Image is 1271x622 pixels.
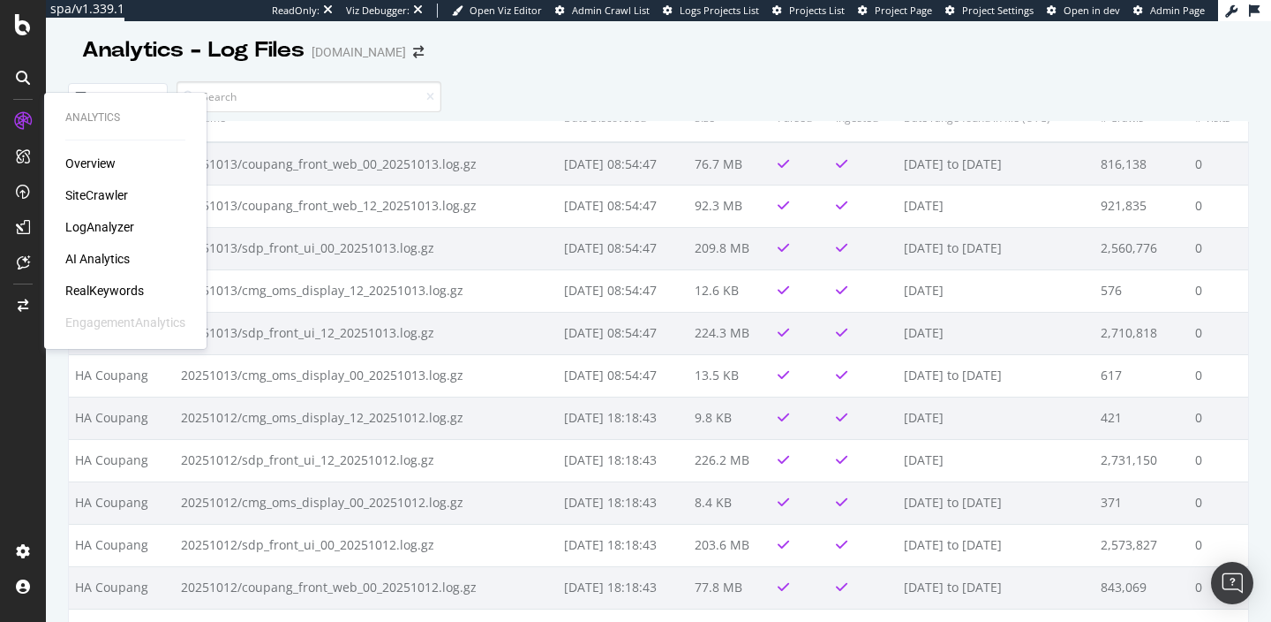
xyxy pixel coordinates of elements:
button: Add Filters [68,83,168,111]
td: 2,731,150 [1094,439,1189,482]
td: 0 [1189,566,1248,609]
td: 20251012/cmg_oms_display_12_20251012.log.gz [175,397,557,439]
a: Logs Projects List [663,4,759,18]
td: [DATE] to [DATE] [898,524,1094,566]
td: [DATE] 08:54:47 [558,312,688,354]
td: 20251012/coupang_front_web_00_20251012.log.gz [175,566,557,609]
div: LogAnalyzer [65,218,134,236]
td: 209.8 MB [688,227,771,269]
div: EngagementAnalytics [65,314,185,331]
td: 20251013/cmg_oms_display_12_20251013.log.gz [175,269,557,312]
td: [DATE] to [DATE] [898,142,1094,185]
td: [DATE] [898,185,1094,227]
td: [DATE] 08:54:47 [558,269,688,312]
div: arrow-right-arrow-left [413,46,424,58]
td: [DATE] [898,439,1094,482]
td: 20251013/coupang_front_web_00_20251013.log.gz [175,142,557,185]
td: HA Coupang [69,439,175,482]
div: Open Intercom Messenger [1211,562,1253,604]
td: 20251013/cmg_oms_display_00_20251013.log.gz [175,354,557,397]
td: [DATE] to [DATE] [898,482,1094,524]
td: 0 [1189,354,1248,397]
td: [DATE] 18:18:43 [558,397,688,439]
a: Open Viz Editor [452,4,542,18]
td: [DATE] [898,269,1094,312]
div: Analytics [65,110,185,125]
td: 2,560,776 [1094,227,1189,269]
td: [DATE] 08:54:47 [558,185,688,227]
td: HA Coupang [69,354,175,397]
a: Project Settings [945,4,1034,18]
td: 0 [1189,397,1248,439]
td: 843,069 [1094,566,1189,609]
div: Viz Debugger: [346,4,410,18]
td: 20251012/sdp_front_ui_00_20251012.log.gz [175,524,557,566]
td: 921,835 [1094,185,1189,227]
span: Open Viz Editor [470,4,542,17]
td: HA Coupang [69,566,175,609]
td: 20251012/sdp_front_ui_12_20251012.log.gz [175,439,557,482]
td: 13.5 KB [688,354,771,397]
span: Project Settings [962,4,1034,17]
td: [DATE] 08:54:47 [558,227,688,269]
a: AI Analytics [65,250,130,268]
td: 77.8 MB [688,566,771,609]
td: 617 [1094,354,1189,397]
td: 0 [1189,482,1248,524]
a: Admin Page [1133,4,1205,18]
td: [DATE] to [DATE] [898,566,1094,609]
td: 20251013/coupang_front_web_12_20251013.log.gz [175,185,557,227]
span: Admin Crawl List [572,4,650,17]
td: 0 [1189,269,1248,312]
a: SiteCrawler [65,186,128,204]
td: HA Coupang [69,397,175,439]
td: 8.4 KB [688,482,771,524]
a: Overview [65,155,116,172]
a: Project Page [858,4,932,18]
span: Logs Projects List [680,4,759,17]
td: [DATE] [898,397,1094,439]
td: [DATE] 18:18:43 [558,439,688,482]
span: Admin Page [1150,4,1205,17]
a: Projects List [772,4,845,18]
td: 0 [1189,312,1248,354]
td: 2,573,827 [1094,524,1189,566]
td: 224.3 MB [688,312,771,354]
td: 576 [1094,269,1189,312]
td: 2,710,818 [1094,312,1189,354]
td: [DATE] [898,312,1094,354]
td: 20251013/sdp_front_ui_12_20251013.log.gz [175,312,557,354]
td: [DATE] to [DATE] [898,354,1094,397]
span: Open in dev [1064,4,1120,17]
td: 226.2 MB [688,439,771,482]
td: 9.8 KB [688,397,771,439]
div: Add Filters [101,89,153,104]
div: ReadOnly: [272,4,320,18]
div: Analytics - Log Files [82,35,305,65]
a: RealKeywords [65,282,144,300]
a: Admin Crawl List [555,4,650,18]
td: HA Coupang [69,482,175,524]
td: 0 [1189,185,1248,227]
td: HA Coupang [69,524,175,566]
td: [DATE] 18:18:43 [558,566,688,609]
td: 0 [1189,524,1248,566]
span: Project Page [875,4,932,17]
td: 0 [1189,142,1248,185]
td: [DATE] 08:54:47 [558,354,688,397]
div: [DOMAIN_NAME] [312,43,406,61]
td: 0 [1189,439,1248,482]
td: 203.6 MB [688,524,771,566]
td: 371 [1094,482,1189,524]
td: 92.3 MB [688,185,771,227]
td: [DATE] 18:18:43 [558,524,688,566]
td: 20251012/cmg_oms_display_00_20251012.log.gz [175,482,557,524]
td: 816,138 [1094,142,1189,185]
td: 76.7 MB [688,142,771,185]
td: [DATE] to [DATE] [898,227,1094,269]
